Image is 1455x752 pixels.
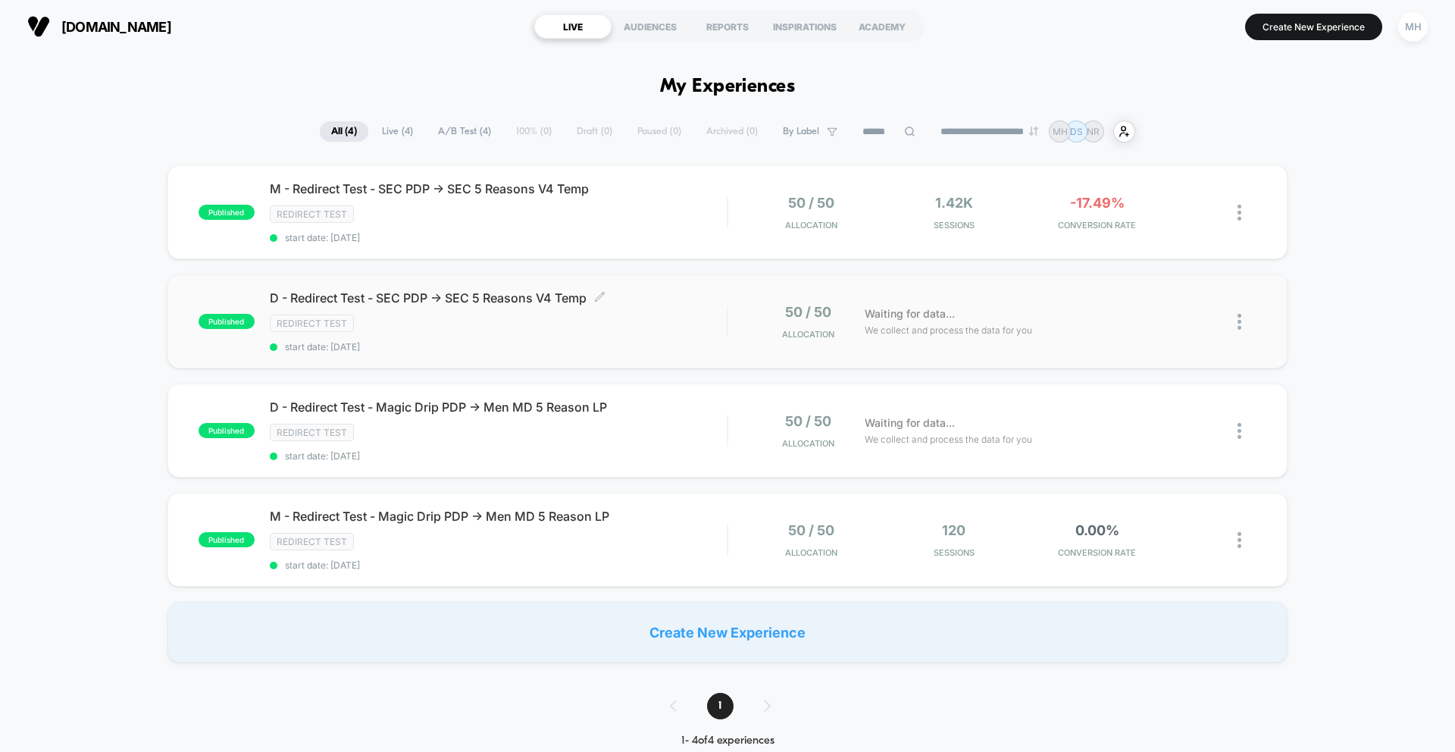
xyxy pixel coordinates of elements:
button: [DOMAIN_NAME] [23,14,176,39]
span: D - Redirect Test - Magic Drip PDP -> Men MD 5 Reason LP [270,399,727,415]
span: Redirect Test [270,424,354,441]
img: close [1238,205,1241,221]
span: published [199,205,255,220]
span: 50 / 50 [788,522,834,538]
span: 1.42k [935,195,973,211]
span: Waiting for data... [865,305,955,322]
span: 0.00% [1075,522,1119,538]
div: REPORTS [689,14,766,39]
span: 50 / 50 [788,195,834,211]
div: LIVE [534,14,612,39]
span: M - Redirect Test - SEC PDP -> SEC 5 Reasons V4 Temp [270,181,727,196]
span: published [199,423,255,438]
p: DS [1070,126,1083,137]
span: -17.49% [1070,195,1125,211]
span: start date: [DATE] [270,341,727,352]
span: Allocation [782,438,834,449]
h1: My Experiences [660,76,796,98]
span: CONVERSION RATE [1029,547,1165,558]
span: CONVERSION RATE [1029,220,1165,230]
span: We collect and process the data for you [865,323,1032,337]
span: published [199,532,255,547]
div: ACADEMY [843,14,921,39]
span: 120 [942,522,965,538]
span: We collect and process the data for you [865,432,1032,446]
span: Live ( 4 ) [371,121,424,142]
div: INSPIRATIONS [766,14,843,39]
p: MH [1053,126,1068,137]
span: start date: [DATE] [270,232,727,243]
span: [DOMAIN_NAME] [61,19,171,35]
img: close [1238,532,1241,548]
span: 50 / 50 [785,304,831,320]
span: By Label [783,126,819,137]
div: MH [1398,12,1428,42]
img: end [1029,127,1038,136]
span: 1 [707,693,734,719]
span: published [199,314,255,329]
span: Allocation [785,547,837,558]
span: Redirect Test [270,205,354,223]
button: Create New Experience [1245,14,1382,40]
span: Redirect Test [270,533,354,550]
span: Sessions [887,220,1022,230]
img: Visually logo [27,15,50,38]
img: close [1238,423,1241,439]
span: A/B Test ( 4 ) [427,121,502,142]
span: Redirect Test [270,315,354,332]
span: start date: [DATE] [270,450,727,462]
span: Allocation [785,220,837,230]
span: 50 / 50 [785,413,831,429]
span: M - Redirect Test - Magic Drip PDP -> Men MD 5 Reason LP [270,509,727,524]
button: MH [1394,11,1432,42]
img: close [1238,314,1241,330]
span: D - Redirect Test - SEC PDP -> SEC 5 Reasons V4 Temp [270,290,727,305]
span: start date: [DATE] [270,559,727,571]
div: 1 - 4 of 4 experiences [655,735,801,747]
span: Allocation [782,329,834,340]
span: Waiting for data... [865,415,955,431]
span: All ( 4 ) [320,121,368,142]
div: AUDIENCES [612,14,689,39]
div: Create New Experience [167,602,1288,663]
p: NR [1087,126,1100,137]
span: Sessions [887,547,1022,558]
